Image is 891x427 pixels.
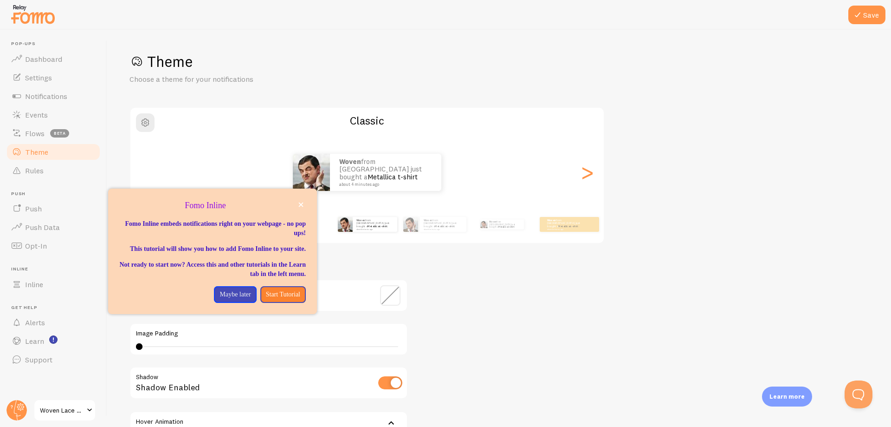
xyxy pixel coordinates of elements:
[339,182,429,187] small: about 4 minutes ago
[25,129,45,138] span: Flows
[338,217,353,232] img: Fomo
[25,204,42,213] span: Push
[129,52,869,71] h1: Theme
[547,218,556,222] strong: Woven
[25,241,47,250] span: Opt-In
[119,219,306,238] p: Fomo Inline embeds notifications right on your webpage - no pop ups!
[260,286,306,303] button: Start Tutorial
[119,244,306,254] p: This tutorial will show you how to add Fomo Inline to your site.
[214,286,256,303] button: Maybe later
[25,318,45,327] span: Alerts
[220,290,251,299] p: Maybe later
[6,218,101,236] a: Push Data
[26,15,45,22] div: v 4.0.25
[40,405,84,416] span: Woven Lace & Border
[480,221,487,228] img: Fomo
[11,41,101,47] span: Pop-ups
[25,280,43,289] span: Inline
[424,218,463,230] p: from [GEOGRAPHIC_DATA] just bought a
[11,305,101,311] span: Get Help
[11,266,101,272] span: Inline
[25,336,44,346] span: Learn
[25,54,32,61] img: tab_domain_overview_orange.svg
[368,172,418,181] a: Metallica t-shirt
[558,224,578,228] a: Metallica t-shirt
[266,290,300,299] p: Start Tutorial
[6,236,101,255] a: Opt-In
[845,381,872,408] iframe: Help Scout Beacon - Open
[6,161,101,180] a: Rules
[356,228,393,230] small: about 4 minutes ago
[108,189,317,314] div: Fomo Inline
[25,110,48,119] span: Events
[6,350,101,369] a: Support
[25,54,62,64] span: Dashboard
[356,218,394,230] p: from [GEOGRAPHIC_DATA] just bought a
[35,55,83,61] div: Domain Overview
[25,92,67,101] span: Notifications
[49,335,58,344] svg: <p>Watch New Feature Tutorials!</p>
[6,87,101,105] a: Notifications
[129,74,352,85] p: Choose a theme for your notifications
[103,55,156,61] div: Keywords by Traffic
[581,139,593,206] div: Next slide
[296,200,306,210] button: close,
[356,218,365,222] strong: Woven
[547,218,584,230] p: from [GEOGRAPHIC_DATA] just bought a
[498,225,514,228] a: Metallica t-shirt
[6,50,101,68] a: Dashboard
[24,24,102,32] div: Domain: [DOMAIN_NAME]
[25,355,52,364] span: Support
[762,387,812,407] div: Learn more
[92,54,100,61] img: tab_keywords_by_traffic_grey.svg
[6,199,101,218] a: Push
[489,219,520,230] p: from [GEOGRAPHIC_DATA] just bought a
[15,24,22,32] img: website_grey.svg
[547,228,583,230] small: about 4 minutes ago
[25,73,52,82] span: Settings
[424,228,462,230] small: about 4 minutes ago
[15,15,22,22] img: logo_orange.svg
[339,157,361,166] strong: Woven
[50,129,69,138] span: beta
[25,147,48,157] span: Theme
[6,124,101,143] a: Flows beta
[119,200,306,212] p: Fomo Inline
[6,313,101,332] a: Alerts
[6,68,101,87] a: Settings
[403,217,418,232] img: Fomo
[129,367,408,401] div: Shadow Enabled
[136,329,401,338] label: Image Padding
[368,224,387,228] a: Metallica t-shirt
[6,332,101,350] a: Learn
[489,220,497,223] strong: Woven
[33,399,96,421] a: Woven Lace & Border
[293,154,330,191] img: Fomo
[25,223,60,232] span: Push Data
[130,113,604,128] h2: Classic
[339,158,432,187] p: from [GEOGRAPHIC_DATA] just bought a
[424,218,433,222] strong: Woven
[769,392,805,401] p: Learn more
[435,224,455,228] a: Metallica t-shirt
[6,275,101,294] a: Inline
[25,166,44,175] span: Rules
[11,191,101,197] span: Push
[10,2,56,26] img: fomo-relay-logo-orange.svg
[119,260,306,279] p: Not ready to start now? Access this and other tutorials in the Learn tab in the left menu.
[6,143,101,161] a: Theme
[6,105,101,124] a: Events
